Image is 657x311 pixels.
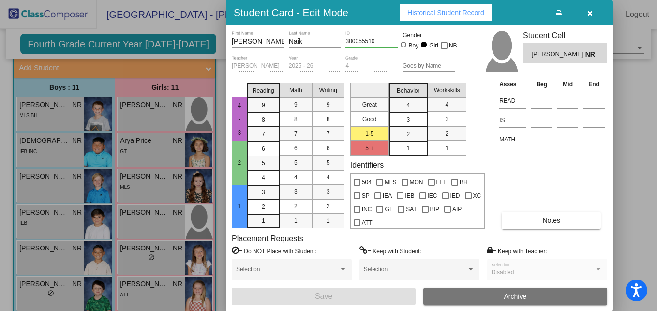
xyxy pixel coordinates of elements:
[445,115,448,124] span: 3
[345,38,398,45] input: Enter ID
[327,217,330,225] span: 1
[581,79,607,90] th: End
[407,9,484,16] span: Historical Student Record
[499,93,526,108] input: assessment
[385,203,393,215] span: GT
[327,187,330,196] span: 3
[262,173,265,182] span: 4
[294,158,298,167] span: 5
[262,202,265,211] span: 2
[294,217,298,225] span: 1
[523,31,607,40] h3: Student Cell
[473,190,481,202] span: XC
[294,187,298,196] span: 3
[406,130,410,139] span: 2
[428,190,437,202] span: IEC
[383,190,392,202] span: IEA
[445,144,448,153] span: 1
[350,160,384,170] label: Identifiers
[362,176,372,188] span: 504
[449,40,457,51] span: NB
[499,113,526,127] input: assessment
[405,190,414,202] span: IEB
[234,6,348,18] h3: Student Card - Edit Mode
[294,100,298,109] span: 9
[362,190,370,202] span: SP
[327,202,330,211] span: 2
[406,115,410,124] span: 3
[423,288,607,305] button: Archive
[345,63,398,70] input: grade
[430,203,439,215] span: BIP
[294,115,298,124] span: 8
[262,144,265,153] span: 6
[460,176,468,188] span: BH
[400,4,492,21] button: Historical Student Record
[555,79,581,90] th: Mid
[327,144,330,153] span: 6
[262,130,265,139] span: 7
[397,86,419,95] span: Behavior
[294,144,298,153] span: 6
[232,234,303,243] label: Placement Requests
[327,158,330,167] span: 5
[406,144,410,153] span: 1
[262,101,265,109] span: 9
[450,190,460,202] span: IED
[406,101,410,109] span: 4
[385,176,397,188] span: MLS
[253,86,274,95] span: Reading
[528,79,555,90] th: Beg
[406,203,417,215] span: SAT
[327,100,330,109] span: 9
[232,288,416,305] button: Save
[429,41,438,50] div: Girl
[232,246,316,256] label: = Do NOT Place with Student:
[327,173,330,182] span: 4
[410,176,423,188] span: MON
[445,129,448,138] span: 2
[362,217,373,229] span: ATT
[232,63,284,70] input: teacher
[319,86,337,94] span: Writing
[294,173,298,182] span: 4
[362,203,372,215] span: INC
[434,86,460,94] span: Workskills
[359,246,421,256] label: = Keep with Student:
[327,129,330,138] span: 7
[403,63,455,70] input: goes by name
[262,115,265,124] span: 8
[235,203,244,210] span: 1
[403,31,455,40] mat-label: Gender
[542,217,560,224] span: Notes
[289,63,341,70] input: year
[504,293,527,300] span: Archive
[531,49,585,60] span: [PERSON_NAME]
[445,100,448,109] span: 4
[497,79,528,90] th: Asses
[408,41,419,50] div: Boy
[262,188,265,197] span: 3
[492,269,514,276] span: Disabled
[502,212,601,229] button: Notes
[262,159,265,168] span: 5
[294,129,298,138] span: 7
[327,115,330,124] span: 8
[289,86,302,94] span: Math
[262,217,265,225] span: 1
[487,246,547,256] label: = Keep with Teacher:
[436,176,447,188] span: ELL
[294,202,298,211] span: 2
[499,132,526,147] input: assessment
[235,102,244,136] span: 4 - 3
[585,49,599,60] span: NR
[235,159,244,166] span: 2
[315,292,332,300] span: Save
[452,203,462,215] span: AIP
